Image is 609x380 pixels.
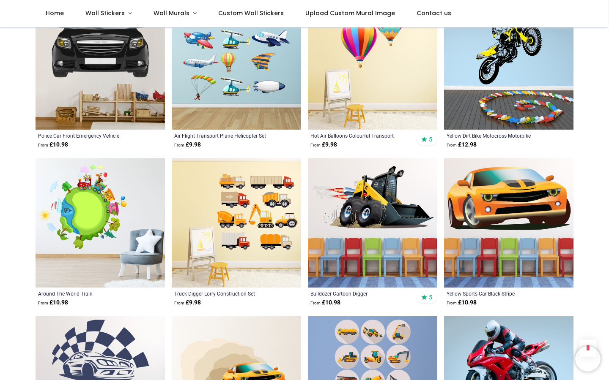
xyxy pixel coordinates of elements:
strong: £ 10.98 [310,299,340,307]
a: Yellow Sports Car Black Stripe [447,290,546,297]
strong: £ 9.98 [174,141,201,149]
strong: £ 10.98 [38,141,68,149]
strong: £ 10.98 [447,299,477,307]
img: Yellow Dirt Bike Motocross Motorbike Wall Sticker [444,0,573,130]
img: Around The World Train Wall Sticker [36,158,165,288]
img: Truck Digger Lorry Construction Wall Sticker Set [172,158,301,288]
img: Bulldozer Cartoon Digger Wall Sticker [308,158,437,288]
span: Wall Murals [154,9,189,17]
span: From [174,143,184,147]
a: Hot Air Balloons Colourful Transport [310,132,410,139]
img: Hot Air Balloons Colourful Transport Wall Sticker [308,0,437,130]
a: Yellow Dirt Bike Motocross Motorbike [447,132,546,139]
img: Yellow Sports Car Black Stripe Wall Sticker [444,158,573,288]
span: From [38,143,48,147]
a: Truck Digger Lorry Construction Set [174,290,274,297]
span: From [447,143,457,147]
span: 5 [429,136,432,143]
span: Wall Stickers [85,9,125,17]
strong: £ 9.98 [174,299,201,307]
strong: £ 12.98 [447,141,477,149]
span: Contact us [417,9,451,17]
a: Around The World Train [38,290,137,297]
span: From [310,301,321,305]
span: Home [46,9,64,17]
iframe: Brevo live chat [575,346,601,372]
a: Police Car Front Emergency Vehicle [38,132,137,139]
span: From [174,301,184,305]
span: From [38,301,48,305]
strong: £ 9.98 [310,141,337,149]
span: From [447,301,457,305]
img: Police Car Front Emergency Vehicle Wall Sticker [36,0,165,130]
a: Air Flight Transport Plane Helicopter Set [174,132,274,139]
span: Upload Custom Mural Image [305,9,395,17]
span: From [310,143,321,147]
a: Bulldozer Cartoon Digger [310,290,410,297]
span: Custom Wall Stickers [218,9,284,17]
img: Air Flight Transport Plane Helicopter Wall Sticker Set [172,0,301,130]
span: 5 [429,293,432,301]
strong: £ 10.98 [38,299,68,307]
